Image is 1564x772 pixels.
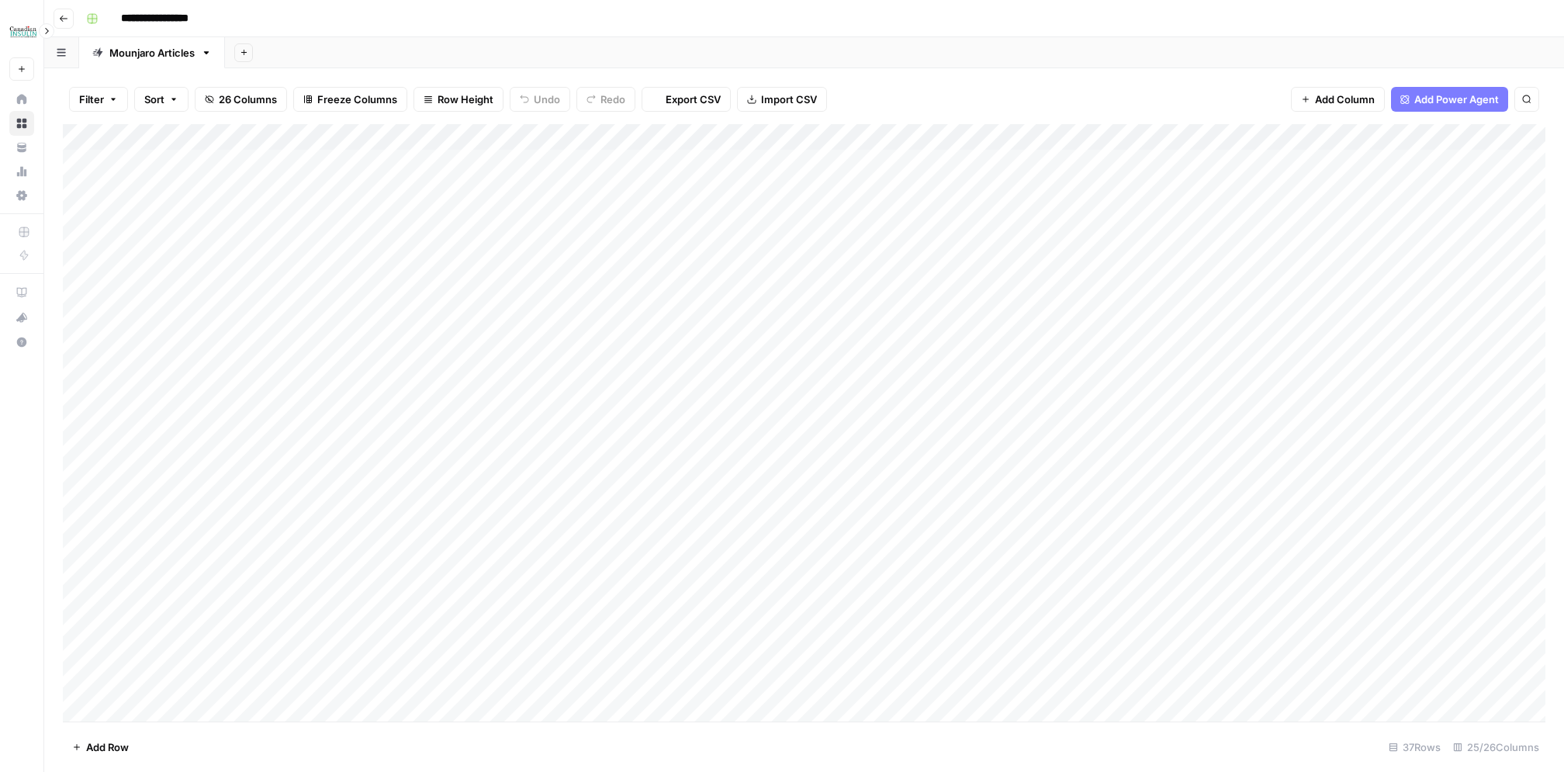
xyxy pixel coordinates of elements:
span: Import CSV [761,92,817,107]
span: Filter [79,92,104,107]
button: 26 Columns [195,87,287,112]
button: Export CSV [642,87,731,112]
button: Import CSV [737,87,827,112]
button: Sort [134,87,189,112]
span: Row Height [438,92,493,107]
button: Undo [510,87,570,112]
div: 37 Rows [1382,735,1447,760]
button: Add Row [63,735,138,760]
span: Add Power Agent [1414,92,1499,107]
div: Mounjaro Articles [109,45,195,61]
span: 26 Columns [219,92,277,107]
span: Freeze Columns [317,92,397,107]
button: Freeze Columns [293,87,407,112]
div: What's new? [10,306,33,329]
a: AirOps Academy [9,280,34,305]
img: BCI Logo [9,18,37,46]
a: Home [9,87,34,112]
a: Usage [9,159,34,184]
button: Filter [69,87,128,112]
button: What's new? [9,305,34,330]
a: Settings [9,183,34,208]
span: Add Row [86,739,129,755]
button: Add Column [1291,87,1385,112]
span: Add Column [1315,92,1375,107]
button: Row Height [413,87,503,112]
span: Sort [144,92,164,107]
a: Mounjaro Articles [79,37,225,68]
a: Browse [9,111,34,136]
span: Undo [534,92,560,107]
button: Workspace: BCI [9,12,34,51]
a: Your Data [9,135,34,160]
span: Redo [600,92,625,107]
button: Help + Support [9,330,34,355]
button: Add Power Agent [1391,87,1508,112]
button: Redo [576,87,635,112]
span: Export CSV [666,92,721,107]
div: 25/26 Columns [1447,735,1545,760]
